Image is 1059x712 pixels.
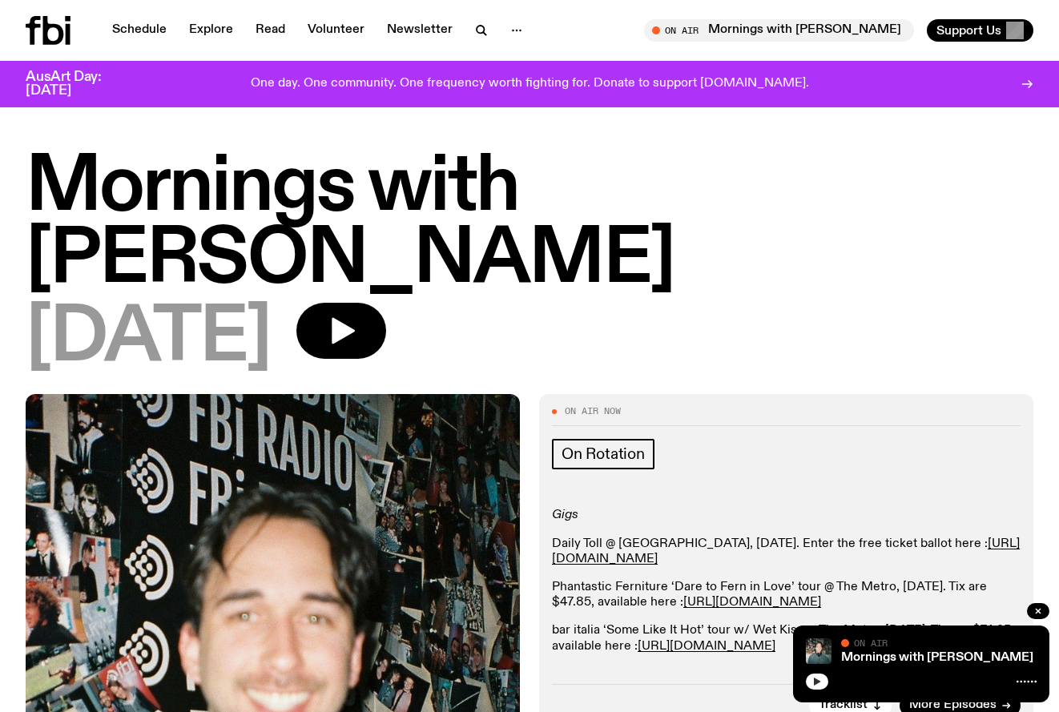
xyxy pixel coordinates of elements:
[854,638,888,648] span: On Air
[552,580,1021,610] p: Phantastic Ferniture ‘Dare to Fern in Love’ tour @ The Metro, [DATE]. Tix are $47.85, available h...
[298,19,374,42] a: Volunteer
[806,638,831,664] img: Radio presenter Ben Hansen sits in front of a wall of photos and an fbi radio sign. Film photo. B...
[246,19,295,42] a: Read
[251,77,809,91] p: One day. One community. One frequency worth fighting for. Donate to support [DOMAIN_NAME].
[26,152,1033,296] h1: Mornings with [PERSON_NAME]
[638,640,775,653] a: [URL][DOMAIN_NAME]
[819,699,868,711] span: Tracklist
[552,537,1020,565] a: [URL][DOMAIN_NAME]
[377,19,462,42] a: Newsletter
[909,699,997,711] span: More Episodes
[683,596,821,609] a: [URL][DOMAIN_NAME]
[936,23,1001,38] span: Support Us
[562,445,645,463] span: On Rotation
[565,407,621,416] span: On Air Now
[552,623,1021,654] p: bar italia ‘Some Like It Hot’ tour w/ Wet Kiss @ The Metro, [DATE]. Tix are $74.95, available here :
[552,439,654,469] a: On Rotation
[103,19,176,42] a: Schedule
[179,19,243,42] a: Explore
[26,303,271,375] span: [DATE]
[644,19,914,42] button: On AirMornings with [PERSON_NAME]
[552,537,1021,567] p: Daily Toll @ [GEOGRAPHIC_DATA], [DATE]. Enter the free ticket ballot here :
[552,509,578,521] em: Gigs
[927,19,1033,42] button: Support Us
[26,70,128,98] h3: AusArt Day: [DATE]
[841,651,1033,664] a: Mornings with [PERSON_NAME]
